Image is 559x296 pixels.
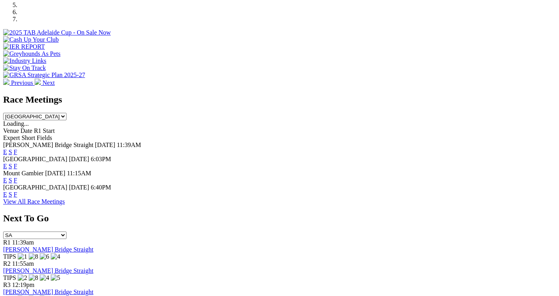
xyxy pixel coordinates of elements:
[9,163,12,169] a: S
[3,267,93,274] a: [PERSON_NAME] Bridge Straight
[51,253,60,260] img: 4
[3,64,46,72] img: Stay On Track
[3,198,65,205] a: View All Race Meetings
[3,191,7,198] a: E
[9,149,12,155] a: S
[45,170,66,176] span: [DATE]
[12,281,35,288] span: 12:19pm
[14,163,17,169] a: F
[11,79,33,86] span: Previous
[29,253,38,260] img: 8
[3,149,7,155] a: E
[3,289,93,295] a: [PERSON_NAME] Bridge Straight
[3,246,93,253] a: [PERSON_NAME] Bridge Straight
[3,36,59,43] img: Cash Up Your Club
[117,142,141,148] span: 11:39AM
[37,134,52,141] span: Fields
[3,177,7,184] a: E
[67,170,91,176] span: 11:15AM
[69,156,89,162] span: [DATE]
[95,142,115,148] span: [DATE]
[14,177,17,184] a: F
[3,72,85,79] img: GRSA Strategic Plan 2025-27
[3,29,111,36] img: 2025 TAB Adelaide Cup - On Sale Now
[3,94,556,105] h2: Race Meetings
[51,274,60,281] img: 5
[3,260,11,267] span: R2
[3,281,11,288] span: R3
[12,239,34,246] span: 11:39am
[3,213,556,224] h2: Next To Go
[3,156,67,162] span: [GEOGRAPHIC_DATA]
[3,253,16,260] span: TIPS
[3,79,35,86] a: Previous
[3,274,16,281] span: TIPS
[3,43,45,50] img: IER REPORT
[91,184,111,191] span: 6:40PM
[3,239,11,246] span: R1
[3,184,67,191] span: [GEOGRAPHIC_DATA]
[18,274,27,281] img: 2
[34,127,55,134] span: R1 Start
[14,191,17,198] a: F
[22,134,35,141] span: Short
[3,134,20,141] span: Expert
[42,79,55,86] span: Next
[40,253,49,260] img: 6
[20,127,32,134] span: Date
[35,79,55,86] a: Next
[9,191,12,198] a: S
[12,260,34,267] span: 11:55am
[91,156,111,162] span: 6:03PM
[29,274,38,281] img: 8
[18,253,27,260] img: 1
[69,184,89,191] span: [DATE]
[40,274,49,281] img: 4
[3,79,9,85] img: chevron-left-pager-white.svg
[3,142,93,148] span: [PERSON_NAME] Bridge Straight
[3,127,19,134] span: Venue
[3,170,44,176] span: Mount Gambier
[35,79,41,85] img: chevron-right-pager-white.svg
[3,50,61,57] img: Greyhounds As Pets
[3,120,29,127] span: Loading...
[14,149,17,155] a: F
[3,57,46,64] img: Industry Links
[3,163,7,169] a: E
[9,177,12,184] a: S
